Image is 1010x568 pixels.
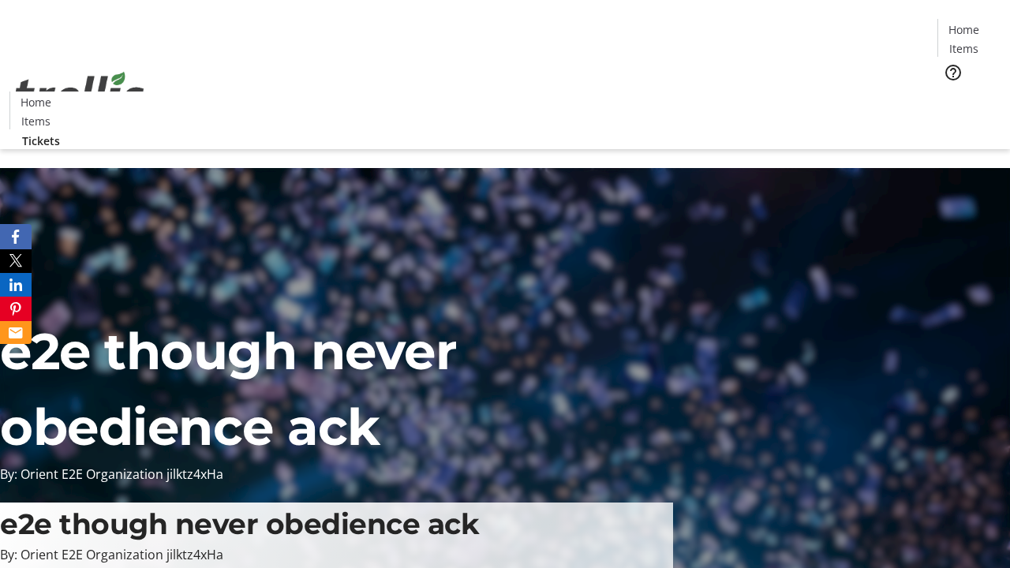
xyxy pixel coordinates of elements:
[938,21,989,38] a: Home
[937,57,969,88] button: Help
[938,40,989,57] a: Items
[10,113,61,129] a: Items
[21,94,51,110] span: Home
[9,54,150,133] img: Orient E2E Organization jilktz4xHa's Logo
[950,92,988,108] span: Tickets
[22,133,60,149] span: Tickets
[10,94,61,110] a: Home
[949,40,978,57] span: Items
[948,21,979,38] span: Home
[9,133,73,149] a: Tickets
[937,92,1001,108] a: Tickets
[21,113,50,129] span: Items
